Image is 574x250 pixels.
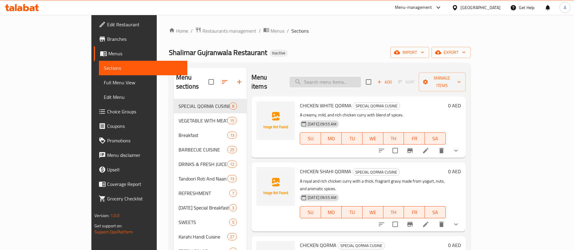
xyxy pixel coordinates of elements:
span: WE [365,208,381,217]
input: search [290,77,361,87]
button: sort-choices [374,217,389,232]
span: BARBECUE CUISINE [179,146,227,153]
button: MO [321,206,342,218]
span: Select section [362,76,375,88]
span: Manage items [424,74,461,89]
button: import [390,47,429,58]
span: Sections [104,64,182,72]
span: SPECIAL QORMA CUSINE [338,242,385,249]
button: SA [425,132,446,144]
h6: 0 AED [448,101,461,110]
span: Shalimar Gujranwala Restaurant [169,46,267,59]
span: REFRESHMENT [179,190,229,197]
span: TH [386,208,402,217]
span: Tandoori Roti And Naan [179,175,227,182]
a: Restaurants management [195,27,256,35]
a: Grocery Checklist [94,191,187,206]
span: Menus [108,50,182,57]
span: Karahi Handi Cuisine [179,233,227,240]
span: [DATE] 09:55 AM [305,121,339,127]
div: Breakfast13 [174,128,247,142]
div: items [227,233,237,240]
a: Branches [94,32,187,46]
button: TH [383,206,404,218]
button: TH [383,132,404,144]
span: SPECIAL QORMA CUSINE [353,169,399,176]
a: Support.OpsPlatform [94,228,133,236]
div: Karahi Handi Cuisine27 [174,229,247,244]
li: / [191,27,193,34]
a: Coverage Report [94,177,187,191]
span: Choice Groups [107,108,182,115]
a: Choice Groups [94,104,187,119]
button: Branch-specific-item [403,143,417,158]
svg: Show Choices [452,147,460,154]
span: SWEETS [179,219,229,226]
a: Edit Menu [99,90,187,104]
span: 7 [230,190,237,196]
button: FR [404,206,425,218]
span: SA [427,208,443,217]
button: WE [362,132,383,144]
button: WE [362,206,383,218]
div: items [229,204,237,211]
span: Sections [291,27,309,34]
span: 25 [228,147,237,153]
img: CHICKEN WHITE QORMA [256,101,295,140]
a: Menus [94,46,187,61]
button: show more [449,143,463,158]
div: BARBECUE CUISINE25 [174,142,247,157]
span: TU [344,134,360,143]
span: Add [376,79,393,86]
a: Edit menu item [422,147,429,154]
span: Breakfast [179,131,227,139]
span: FR [406,208,422,217]
h2: Menu items [251,73,282,91]
a: Edit menu item [422,221,429,228]
a: Upsell [94,162,187,177]
div: items [229,219,237,226]
span: Upsell [107,166,182,173]
span: SPECIAL QORMA CUSINE [179,102,229,110]
span: Select to update [389,144,402,157]
a: Coupons [94,119,187,133]
div: [GEOGRAPHIC_DATA] [461,4,500,11]
button: SU [300,206,321,218]
span: Full Menu View [104,79,182,86]
button: Add section [232,75,247,89]
button: SA [425,206,446,218]
button: delete [434,217,449,232]
div: VEGETABLE WITH MEAT15 [174,113,247,128]
div: Menu-management [395,4,432,11]
span: 13 [228,132,237,138]
p: A royal and rich chicken curry with a thick, fragrant gravy made from yogurt, nuts, and aromatic ... [300,177,446,193]
svg: Show Choices [452,221,460,228]
span: Sort sections [218,75,232,89]
div: SWEETS5 [174,215,247,229]
span: DRINKS & FRESH JUICE [179,161,227,168]
div: SPECIAL QORMA CUSINE [338,242,385,249]
a: Sections [99,61,187,75]
div: DRINKS & FRESH JUICE12 [174,157,247,171]
span: FR [406,134,422,143]
button: TU [342,206,362,218]
span: Restaurants management [202,27,256,34]
a: Promotions [94,133,187,148]
span: 12 [228,161,237,167]
span: Menus [271,27,284,34]
div: items [229,102,237,110]
a: Edit Restaurant [94,17,187,32]
div: SPECIAL QORMA CUSINE [353,102,400,110]
button: TU [342,132,362,144]
span: 27 [228,234,237,240]
button: show more [449,217,463,232]
div: items [227,146,237,153]
button: sort-choices [374,143,389,158]
a: Menus [263,27,284,35]
div: items [227,117,237,124]
span: SU [303,208,319,217]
